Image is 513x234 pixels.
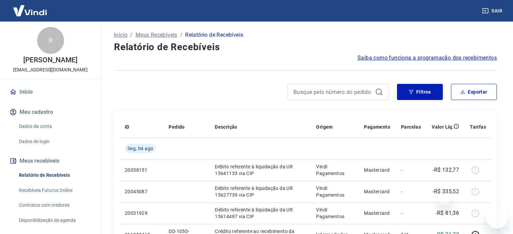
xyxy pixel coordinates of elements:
p: Relatório de Recebíveis [185,31,243,39]
p: Mastercard [364,188,390,195]
input: Busque pelo número do pedido [293,87,372,97]
a: Contratos com credores [16,198,93,212]
a: Relatório de Recebíveis [16,168,93,182]
p: -R$ 335,52 [432,188,459,196]
p: Débito referente à liquidação da UR 15614487 via CIP [215,206,305,220]
iframe: Botão para abrir a janela de mensagens [486,207,508,229]
button: Meu cadastro [8,105,93,120]
a: Saiba como funciona a programação dos recebimentos [358,54,497,62]
p: Débito referente à liquidação da UR 15627739 via CIP [215,185,305,198]
p: -R$ 81,36 [436,209,459,217]
a: Início [114,31,127,39]
p: Vindi Pagamentos [316,185,353,198]
a: Início [8,85,93,99]
p: Mastercard [364,167,390,173]
button: Exportar [451,84,497,100]
p: Valor Líq. [432,124,454,130]
p: - [401,210,421,216]
p: Mastercard [364,210,390,216]
p: / [180,31,182,39]
p: 20031929 [125,210,158,216]
p: -R$ 132,77 [432,166,459,174]
img: Vindi [8,0,52,21]
p: Vindi Pagamentos [316,206,353,220]
p: - [401,167,421,173]
p: Parcelas [401,124,421,130]
button: Filtros [397,84,443,100]
p: Débito referente à liquidação da UR 15641133 via CIP [215,163,305,177]
p: ID [125,124,130,130]
p: Origem [316,124,333,130]
button: Sair [481,5,505,17]
p: [PERSON_NAME] [23,57,77,64]
p: / [130,31,133,39]
p: Tarifas [470,124,486,130]
a: Recebíveis Futuros Online [16,183,93,197]
p: Vindi Pagamentos [316,163,353,177]
p: - [401,188,421,195]
p: 20058151 [125,167,158,173]
a: Meus Recebíveis [136,31,177,39]
h4: Relatório de Recebíveis [114,40,497,54]
a: Dados da conta [16,120,93,133]
p: Pagamento [364,124,390,130]
p: [EMAIL_ADDRESS][DOMAIN_NAME] [13,66,88,73]
button: Meus recebíveis [8,154,93,168]
a: Disponibilização de agenda [16,213,93,227]
p: 20045087 [125,188,158,195]
a: Dados de login [16,135,93,148]
span: Seg, 04 ago [127,145,153,152]
p: Descrição [215,124,237,130]
p: Pedido [169,124,184,130]
div: R [37,27,64,54]
iframe: Fechar mensagem [438,191,451,204]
